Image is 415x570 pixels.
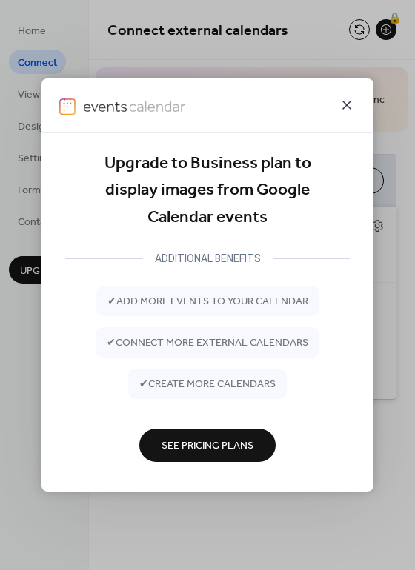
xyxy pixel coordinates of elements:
div: Upgrade to Business plan to display images from Google Calendar events [65,150,350,231]
span: See Pricing Plans [162,439,253,455]
img: logo-icon [59,97,76,115]
div: ADDITIONAL BENEFITS [143,249,273,267]
span: ✔ connect more external calendars [107,336,308,352]
span: ✔ add more events to your calendar [107,295,308,310]
span: ✔ create more calendars [139,378,276,393]
button: See Pricing Plans [139,429,276,462]
img: logo-type [83,97,185,115]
